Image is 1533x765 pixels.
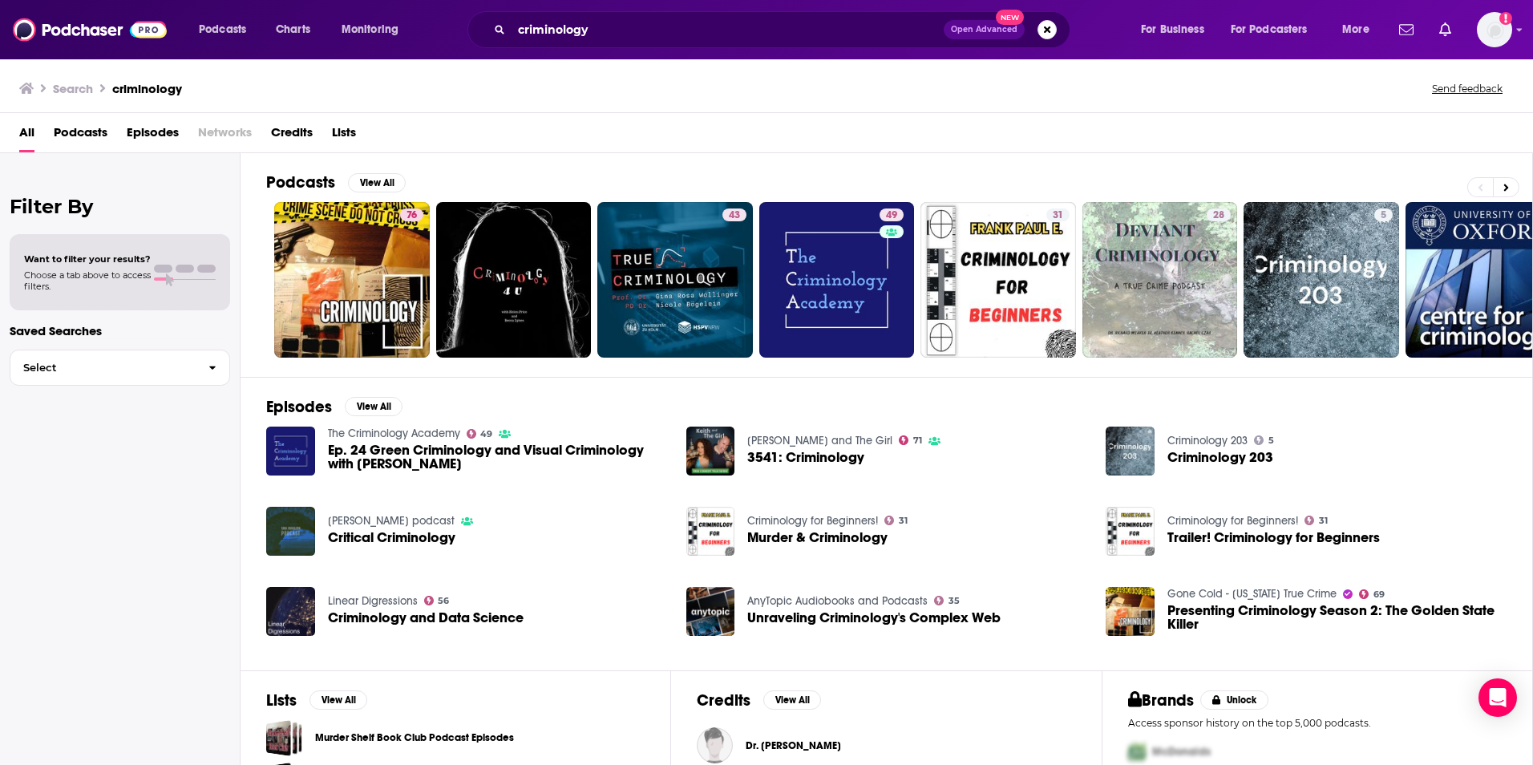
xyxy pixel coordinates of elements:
img: Ep. 24 Green Criminology and Visual Criminology with Bill McClanahan [266,427,315,476]
span: Podcasts [199,18,246,41]
button: View All [309,690,367,710]
a: Show notifications dropdown [1393,16,1420,43]
h3: Search [53,81,93,96]
h2: Brands [1128,690,1195,710]
button: Show profile menu [1477,12,1512,47]
a: 5 [1254,435,1274,445]
span: Murder Shelf Book Club Podcast Episodes [266,720,302,756]
a: The Criminology Academy [328,427,460,440]
img: Murder & Criminology [686,507,735,556]
a: Presenting Criminology Season 2: The Golden State Killer [1167,604,1507,631]
span: New [996,10,1025,25]
a: 3541: Criminology [747,451,864,464]
a: Criminology and Data Science [328,611,524,625]
span: 69 [1373,591,1385,598]
h2: Lists [266,690,297,710]
span: 49 [886,208,897,224]
button: open menu [188,17,267,42]
a: 5 [1244,202,1399,358]
a: Show notifications dropdown [1433,16,1458,43]
h2: Episodes [266,397,332,417]
span: 5 [1268,437,1274,444]
p: Saved Searches [10,323,230,338]
a: Podcasts [54,119,107,152]
button: open menu [1331,17,1389,42]
span: Logged in as SusanHershberg [1477,12,1512,47]
button: Open AdvancedNew [944,20,1025,39]
img: Criminology 203 [1106,427,1155,476]
a: Trailer! Criminology for Beginners [1106,507,1155,556]
button: Send feedback [1427,82,1507,95]
span: For Podcasters [1231,18,1308,41]
a: PodcastsView All [266,172,406,192]
a: Critical Criminology [328,531,455,544]
img: Presenting Criminology Season 2: The Golden State Killer [1106,587,1155,636]
a: Lists [332,119,356,152]
span: Charts [276,18,310,41]
a: Criminology and Data Science [266,587,315,636]
a: 49 [880,208,904,221]
a: Unraveling Criminology's Complex Web [747,611,1001,625]
img: Unraveling Criminology's Complex Web [686,587,735,636]
img: Dr. John Wallis [697,727,733,763]
span: 28 [1213,208,1224,224]
input: Search podcasts, credits, & more... [512,17,944,42]
a: Tara Brabazon podcast [328,514,455,528]
a: Dr. John Wallis [746,739,841,752]
span: McDonalds [1152,745,1211,759]
a: 31 [920,202,1076,358]
span: Dr. [PERSON_NAME] [746,739,841,752]
span: 49 [480,431,492,438]
span: 5 [1381,208,1386,224]
a: Trailer! Criminology for Beginners [1167,531,1380,544]
a: 76 [400,208,423,221]
a: Murder & Criminology [747,531,888,544]
a: 28 [1082,202,1238,358]
a: Criminology 203 [1167,434,1248,447]
span: 31 [1053,208,1063,224]
span: Ep. 24 Green Criminology and Visual Criminology with [PERSON_NAME] [328,443,667,471]
a: 5 [1374,208,1393,221]
button: Select [10,350,230,386]
span: 56 [438,597,449,605]
span: Networks [198,119,252,152]
a: Criminology for Beginners! [747,514,878,528]
a: Credits [271,119,313,152]
img: User Profile [1477,12,1512,47]
span: Open Advanced [951,26,1017,34]
img: Podchaser - Follow, Share and Rate Podcasts [13,14,167,45]
a: 43 [722,208,746,221]
a: 76 [274,202,430,358]
div: Search podcasts, credits, & more... [483,11,1086,48]
a: CreditsView All [697,690,821,710]
a: ListsView All [266,690,367,710]
a: Criminology 203 [1167,451,1273,464]
a: Linear Digressions [328,594,418,608]
span: 31 [899,517,908,524]
h3: criminology [112,81,182,96]
button: open menu [330,17,419,42]
a: 49 [759,202,915,358]
span: Select [10,362,196,373]
a: Episodes [127,119,179,152]
a: Murder Shelf Book Club Podcast Episodes [315,729,514,747]
h2: Credits [697,690,750,710]
a: 49 [467,429,493,439]
a: Keith and The Girl [747,434,892,447]
img: 3541: Criminology [686,427,735,476]
span: For Business [1141,18,1204,41]
button: View All [345,397,402,416]
span: 35 [949,597,960,605]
